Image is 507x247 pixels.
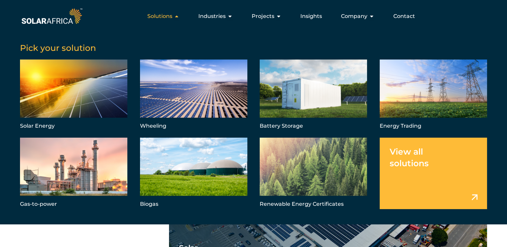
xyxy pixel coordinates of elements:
nav: Menu [84,10,420,23]
a: View all solutions [380,138,487,209]
a: Contact [393,12,415,20]
span: Industries [198,12,226,20]
span: Company [341,12,367,20]
h5: Pick your solution [20,43,487,53]
a: Solar Energy [20,60,127,131]
a: Insights [300,12,322,20]
span: Projects [252,12,274,20]
span: Solutions [147,12,172,20]
div: Menu Toggle [84,10,420,23]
